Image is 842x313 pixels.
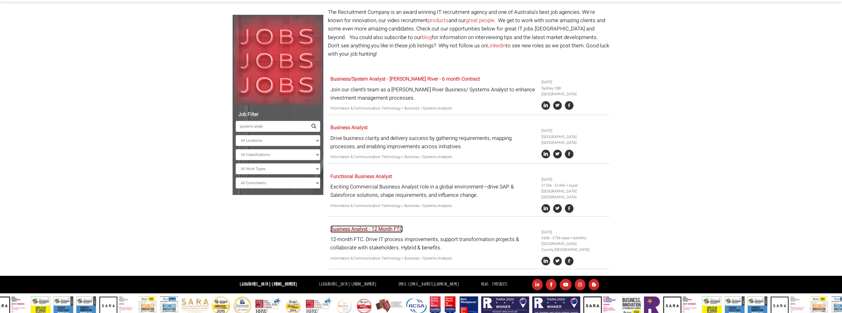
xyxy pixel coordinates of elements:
p: Information & Communication Technology > Business / Systems Analysts [330,105,537,111]
li: [DATE] [541,128,607,134]
a: News [481,281,488,287]
a: Business Analyst [330,124,368,131]
p: Join our client’s team as a [PERSON_NAME] River Business/ Systems Analyst to enhance investment m... [330,85,537,102]
a: blog [422,34,432,41]
a: Timesheets [492,281,507,287]
li: €60k - €70k base + benefits [541,235,607,241]
li: $135k - $145k + super [541,183,607,188]
li: [GEOGRAPHIC_DATA] [GEOGRAPHIC_DATA] [541,188,607,200]
a: Business/System Analyst - [PERSON_NAME] River - 6 month Contract [330,75,480,83]
li: Email: [397,280,461,289]
input: Search [236,121,308,132]
p: 12-month FTC. Drive IT process improvements, support transformation projects & collaborate with s... [330,235,537,252]
img: Jobs, Jobs, Jobs [233,15,323,105]
li: [DATE] [541,229,607,235]
a: Functional Business Analyst [330,173,392,180]
p: Drive business clarity and delivery success by gathering requirements, mapping processes, and ena... [330,134,537,151]
p: Information & Communication Technology > Business / Systems Analysts [330,154,537,160]
p: Information & Communication Technology > Business / Systems Analysts [330,203,537,209]
li: [GEOGRAPHIC_DATA]: [317,280,378,289]
a: [EMAIL_ADDRESS][DOMAIN_NAME] [408,281,459,287]
a: Business Analyst - 12 Month FTC [330,225,403,233]
li: [DATE] [541,177,607,183]
li: [DATE] [541,79,607,85]
p: Exciting Commercial Business Analyst role in a global environment—drive SAP & Salesforce solution... [330,183,537,199]
li: Sydney CBD [GEOGRAPHIC_DATA] [541,85,607,97]
li: [GEOGRAPHIC_DATA] [GEOGRAPHIC_DATA] [541,134,607,146]
p: Information & Communication Technology > Business / Systems Analysts [330,256,537,261]
a: [PHONE_NUMBER] [351,281,376,287]
a: Linkedin [487,42,506,50]
a: great people [466,17,494,24]
a: [PHONE_NUMBER] [272,281,297,287]
li: [GEOGRAPHIC_DATA] County [GEOGRAPHIC_DATA] [541,241,607,253]
p: The Recruitment Company is an award winning IT recruitment agency and one of Australia's best job... [328,8,609,58]
h5: Job Filter [236,112,320,117]
strong: [GEOGRAPHIC_DATA]: [240,281,297,287]
a: products [428,17,449,24]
